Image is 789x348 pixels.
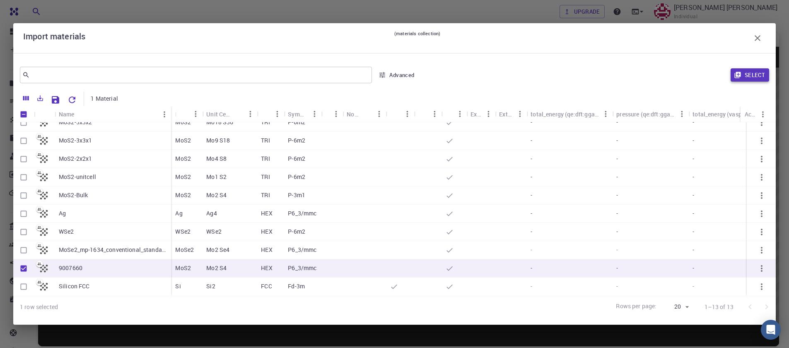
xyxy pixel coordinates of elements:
p: - [531,136,532,145]
div: Ext+web [499,106,513,122]
p: WSe2 [175,227,191,236]
p: - [531,227,532,236]
div: Open Intercom Messenger [761,320,781,340]
p: MoS2 [175,173,191,181]
p: Ag [175,209,182,217]
button: Sort [418,107,431,121]
button: Sort [261,107,274,121]
p: - [531,191,532,199]
div: total_energy (qe:dft:gga:pbe) [531,106,599,122]
p: Mo2 Se4 [206,246,229,254]
button: Sort [230,107,244,121]
div: Symmetry [288,106,308,122]
p: Mo2 S4 [206,191,227,199]
p: P6_3/mmc [288,246,316,254]
p: TRI [261,155,270,163]
p: Silicon FCC [59,282,90,290]
button: Menu [308,107,321,121]
p: MoSe2 [175,246,194,254]
div: Non-periodic [347,106,359,122]
p: Rows per page: [616,302,656,312]
p: - [692,246,694,254]
div: - [526,278,612,296]
p: - [692,264,694,272]
small: (materials collection) [394,30,440,46]
p: P-3m1 [288,191,305,199]
div: Ext+lnk [466,106,495,122]
button: Menu [453,107,466,121]
p: - [616,118,618,126]
div: Unit Cell Formula [206,106,230,122]
button: Menu [599,107,612,121]
div: 20 [660,301,691,313]
div: Symmetry [284,106,321,122]
button: Menu [513,107,526,121]
button: Menu [482,107,495,121]
button: Select [731,68,769,82]
div: Name [59,106,75,122]
p: HEX [261,246,272,254]
p: P6_3/mmc [288,209,316,217]
div: Import materials [23,30,766,46]
button: Sort [75,108,88,121]
div: Unit Cell Formula [202,106,257,122]
p: - [616,209,618,217]
p: TRI [261,118,270,126]
div: total_energy (qe:dft:gga:pbe) [526,106,612,122]
div: Tags [321,106,343,122]
p: - [692,209,694,217]
p: - [531,155,532,163]
p: P6_3/mmc [288,264,316,272]
p: - [692,173,694,181]
p: - [616,191,618,199]
p: HEX [261,264,272,272]
p: - [616,173,618,181]
p: - [531,209,532,217]
div: 1 row selected [20,303,58,311]
div: total_energy (vasp:dft:gga:pbe) [692,106,767,122]
div: Non-periodic [343,106,386,122]
p: MoS2-3x3x2 [59,118,92,126]
p: Si2 [206,282,215,290]
div: - [688,278,780,296]
p: - [692,118,694,126]
button: Columns [19,92,33,105]
div: Lattice [257,106,284,122]
p: - [692,136,694,145]
p: MoS2 [175,136,191,145]
div: - [612,278,688,296]
button: Menu [756,108,770,121]
p: P-6m2 [288,155,305,163]
div: Icon [34,106,55,122]
div: pressure (qe:dft:gga:pbe) [612,106,688,122]
button: Menu [158,108,171,121]
p: - [692,191,694,199]
button: Menu [189,107,202,121]
p: Si [175,282,181,290]
div: Ext+lnk [471,106,482,122]
div: - [526,241,612,259]
button: Menu [401,107,414,121]
p: HEX [261,227,272,236]
p: Fd-3m [288,282,305,290]
p: MoS2-3x3x1 [59,136,92,145]
p: Ag [59,209,66,217]
p: Mo18 S36 [206,118,233,126]
p: P-6m2 [288,173,305,181]
p: - [616,155,618,163]
div: Public [441,106,466,122]
p: MoS2 [175,155,191,163]
p: - [531,118,532,126]
button: Sort [176,107,189,121]
p: WSe2 [59,227,74,236]
p: WSe2 [206,227,222,236]
p: 1–13 of 13 [705,303,734,311]
div: Actions [745,106,756,122]
span: Support [17,6,46,13]
p: Mo4 S8 [206,155,227,163]
p: MoS2-unitcell [59,173,96,181]
button: Menu [372,107,386,121]
div: Default [386,106,414,122]
button: Menu [244,107,257,121]
div: total_energy (vasp:dft:gga:pbe) [688,106,780,122]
